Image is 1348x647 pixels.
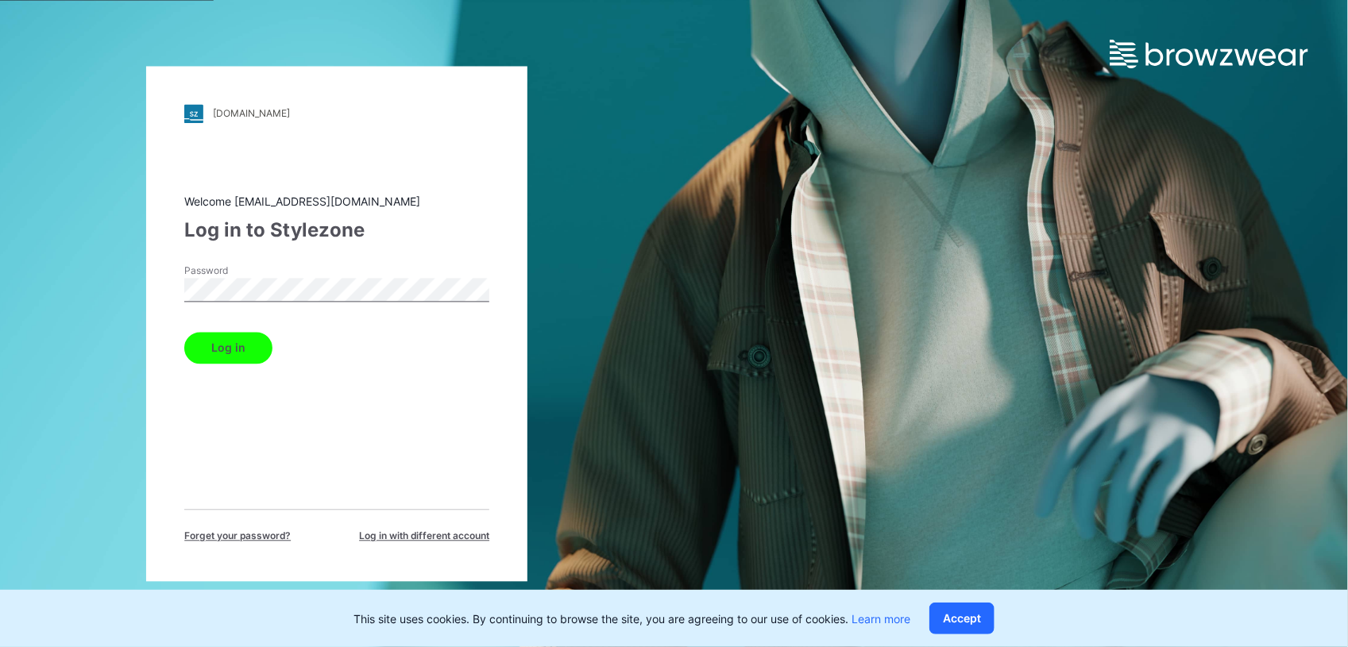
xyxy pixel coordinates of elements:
[359,529,489,543] span: Log in with different account
[184,193,489,210] div: Welcome [EMAIL_ADDRESS][DOMAIN_NAME]
[184,529,291,543] span: Forget your password?
[184,216,489,245] div: Log in to Stylezone
[184,104,203,123] img: stylezone-logo.562084cfcfab977791bfbf7441f1a819.svg
[213,108,290,120] div: [DOMAIN_NAME]
[184,264,295,278] label: Password
[852,612,910,626] a: Learn more
[184,332,272,364] button: Log in
[184,104,489,123] a: [DOMAIN_NAME]
[1110,40,1308,68] img: browzwear-logo.e42bd6dac1945053ebaf764b6aa21510.svg
[929,603,995,634] button: Accept
[353,610,910,627] p: This site uses cookies. By continuing to browse the site, you are agreeing to our use of cookies.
